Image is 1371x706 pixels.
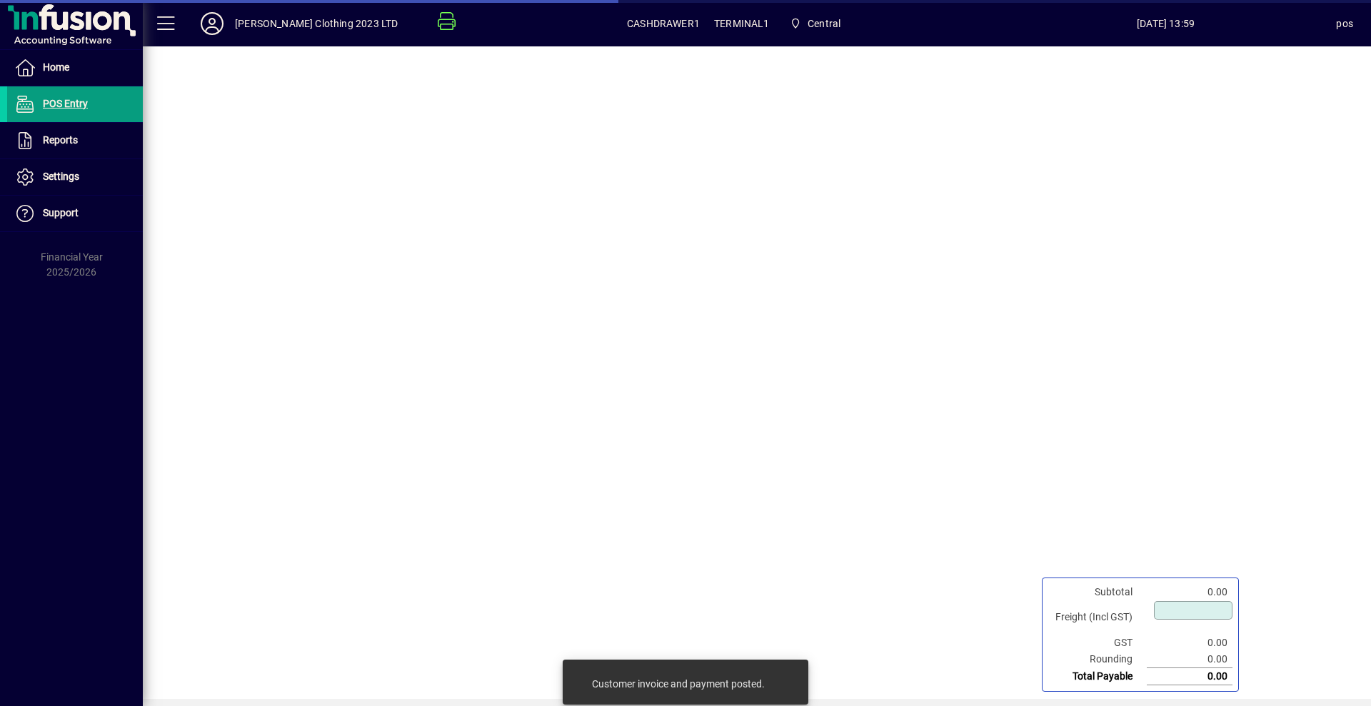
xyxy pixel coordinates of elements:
span: Reports [43,134,78,146]
span: TERMINAL1 [714,12,770,35]
td: 0.00 [1147,651,1232,668]
span: [DATE] 13:59 [995,12,1337,35]
a: Settings [7,159,143,195]
td: 0.00 [1147,635,1232,651]
span: Central [808,12,840,35]
td: Rounding [1048,651,1147,668]
td: Freight (Incl GST) [1048,600,1147,635]
span: Support [43,207,79,218]
span: Central [784,11,847,36]
a: Support [7,196,143,231]
span: POS Entry [43,98,88,109]
td: Total Payable [1048,668,1147,685]
td: GST [1048,635,1147,651]
span: Settings [43,171,79,182]
button: Profile [189,11,235,36]
td: Subtotal [1048,584,1147,600]
td: 0.00 [1147,584,1232,600]
td: 0.00 [1147,668,1232,685]
div: Customer invoice and payment posted. [592,677,765,691]
div: [PERSON_NAME] Clothing 2023 LTD [235,12,398,35]
span: CASHDRAWER1 [627,12,700,35]
a: Reports [7,123,143,158]
span: Home [43,61,69,73]
div: pos [1336,12,1353,35]
a: Home [7,50,143,86]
